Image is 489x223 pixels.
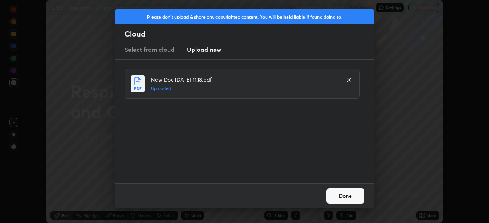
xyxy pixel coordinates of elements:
[326,188,364,204] button: Done
[115,9,374,24] div: Please don't upload & share any copyrighted content. You will be held liable if found doing so.
[125,29,374,39] h2: Cloud
[151,75,338,83] h4: New Doc [DATE] 11.18.pdf
[187,45,221,54] h3: Upload new
[151,85,338,92] h5: Uploaded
